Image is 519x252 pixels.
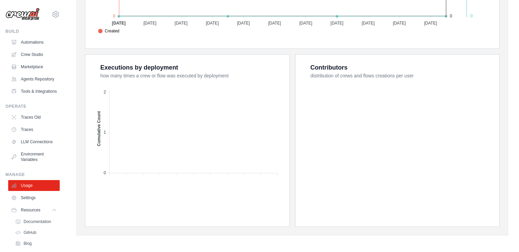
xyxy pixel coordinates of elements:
[5,8,40,21] img: Logo
[470,14,473,18] tspan: 0
[8,192,60,203] a: Settings
[8,61,60,72] a: Marketplace
[143,20,156,25] tspan: [DATE]
[104,170,106,175] tspan: 0
[8,112,60,123] a: Traces Old
[8,136,60,147] a: LLM Connections
[8,86,60,97] a: Tools & Integrations
[8,74,60,85] a: Agents Repository
[24,230,36,235] span: GitHub
[8,124,60,135] a: Traces
[21,207,40,213] span: Resources
[12,228,60,237] a: GitHub
[311,63,348,72] div: Contributors
[100,63,178,72] div: Executions by deployment
[8,37,60,48] a: Automations
[206,20,219,25] tspan: [DATE]
[8,205,60,216] button: Resources
[112,20,126,25] tspan: [DATE]
[12,217,60,226] a: Documentation
[393,20,406,25] tspan: [DATE]
[104,89,106,94] tspan: 2
[5,104,60,109] div: Operate
[5,29,60,34] div: Build
[97,111,101,146] text: Cumulative Count
[104,130,106,135] tspan: 1
[8,149,60,165] a: Environment Variables
[8,49,60,60] a: Crew Studio
[268,20,281,25] tspan: [DATE]
[175,20,188,25] tspan: [DATE]
[100,72,281,79] dt: how many times a crew or flow was executed by deployment
[299,20,312,25] tspan: [DATE]
[424,20,437,25] tspan: [DATE]
[362,20,375,25] tspan: [DATE]
[330,20,343,25] tspan: [DATE]
[450,14,452,18] tspan: 0
[237,20,250,25] tspan: [DATE]
[98,28,119,34] span: Created
[8,180,60,191] a: Usage
[24,219,51,224] span: Documentation
[5,172,60,177] div: Manage
[12,239,60,248] a: Blog
[113,14,115,18] tspan: 0
[311,72,491,79] dt: distribution of crews and flows creations per user
[24,241,32,246] span: Blog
